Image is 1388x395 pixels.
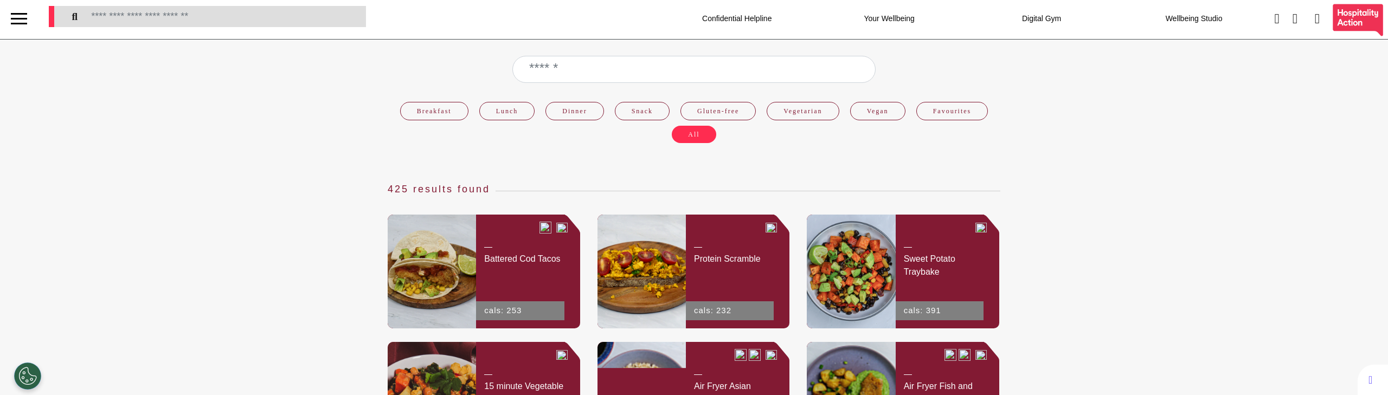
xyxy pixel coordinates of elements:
[835,3,943,34] div: Your Wellbeing
[987,3,1096,34] div: Digital Gym
[766,223,777,232] img: heart-line.svg
[975,223,987,232] img: heart-line.svg
[545,102,603,120] button: Dinner
[735,349,747,361] img: eggs.svg
[556,350,568,360] img: heart-line.svg
[672,126,716,143] button: All
[694,247,774,266] div: Protein Scramble
[14,362,41,390] button: Open Preferences
[686,301,774,320] div: cals: 232
[944,349,956,361] img: eggs.svg
[479,102,535,120] button: Lunch
[766,350,777,360] img: heart-line.svg
[539,222,551,234] img: fish.svg
[683,3,791,34] div: Confidential Helpline
[767,102,839,120] button: Vegetarian
[400,102,468,120] button: Breakfast
[896,301,984,320] div: cals: 391
[916,102,988,120] button: Favourites
[850,102,905,120] button: Vegan
[388,162,496,212] h3: 425 results found
[975,350,987,360] img: heart-line.svg
[484,247,564,266] div: Battered Cod Tacos
[556,223,568,232] img: heart-line.svg
[680,102,756,120] button: Gluten-free
[615,102,670,120] button: Snack
[388,215,476,328] img: Battered+Cod+Tacos+SQ.jpg
[476,301,564,320] div: cals: 253
[904,247,984,279] div: Sweet Potato Traybake
[1140,3,1248,34] div: Wellbeing Studio
[807,215,895,328] img: Sweet+Potato+Traybake+SQ.jpg
[749,349,761,361] img: sesame.svg
[597,215,686,328] img: Protein+Scramble+SQ.jpg
[959,349,971,361] img: fish.svg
